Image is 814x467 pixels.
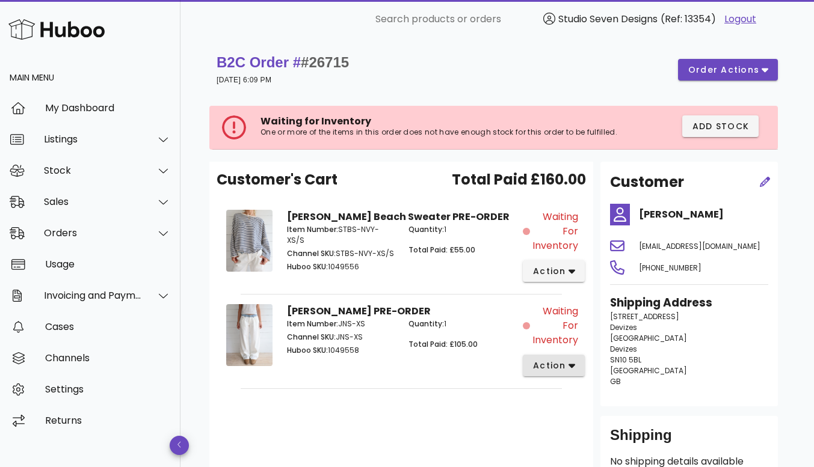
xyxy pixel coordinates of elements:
[523,260,585,282] button: action
[532,210,578,253] span: Waiting for Inventory
[287,224,394,246] p: STBS-NVY-XS/S
[610,295,768,311] h3: Shipping Address
[610,322,637,332] span: Devizes
[45,258,171,270] div: Usage
[287,319,394,329] p: JNS-XS
[610,171,684,193] h2: Customer
[45,383,171,395] div: Settings
[45,102,171,114] div: My Dashboard
[682,115,759,137] button: Add Stock
[287,345,328,355] span: Huboo SKU:
[452,169,586,191] span: Total Paid £160.00
[610,311,679,322] span: [STREET_ADDRESS]
[639,207,768,222] h4: [PERSON_NAME]
[217,76,271,84] small: [DATE] 6:09 PM
[692,120,750,133] span: Add Stock
[409,224,516,235] p: 1
[44,290,142,301] div: Invoicing and Payments
[610,426,768,454] div: Shipping
[532,304,578,347] span: Waiting for Inventory
[45,415,171,426] div: Returns
[44,227,142,239] div: Orders
[226,210,273,272] img: Product Image
[610,355,641,365] span: SN10 5BL
[724,12,756,26] a: Logout
[610,333,687,343] span: [GEOGRAPHIC_DATA]
[261,127,620,137] p: One or more of the items in this order does not have enough stock for this order to be fulfilled.
[217,54,349,70] strong: B2C Order #
[639,263,701,273] span: [PHONE_NUMBER]
[532,265,566,278] span: action
[45,321,171,332] div: Cases
[661,12,716,26] span: (Ref: 13354)
[287,261,394,272] p: 1049556
[409,339,478,349] span: Total Paid: £105.00
[639,241,760,251] span: [EMAIL_ADDRESS][DOMAIN_NAME]
[261,114,371,128] span: Waiting for Inventory
[610,344,637,354] span: Devizes
[45,352,171,364] div: Channels
[287,304,431,318] strong: [PERSON_NAME] PRE-ORDER
[287,210,510,224] strong: [PERSON_NAME] Beach Sweater PRE-ORDER
[409,319,444,329] span: Quantity:
[8,16,105,42] img: Huboo Logo
[409,319,516,329] p: 1
[287,332,336,342] span: Channel SKU:
[409,245,475,255] span: Total Paid: £55.00
[44,196,142,207] div: Sales
[558,12,658,26] span: Studio Seven Designs
[287,248,336,258] span: Channel SKU:
[409,224,444,234] span: Quantity:
[287,248,394,259] p: STBS-NVY-XS/S
[678,59,778,81] button: order actions
[610,365,687,376] span: [GEOGRAPHIC_DATA]
[44,165,142,176] div: Stock
[523,355,585,376] button: action
[532,359,566,372] span: action
[610,376,621,386] span: GB
[688,64,760,76] span: order actions
[226,304,273,366] img: Product Image
[287,319,338,329] span: Item Number:
[287,332,394,343] p: JNS-XS
[301,54,349,70] span: #26715
[287,345,394,356] p: 1049558
[287,261,328,272] span: Huboo SKU:
[287,224,338,234] span: Item Number:
[217,169,338,191] span: Customer's Cart
[44,133,142,145] div: Listings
